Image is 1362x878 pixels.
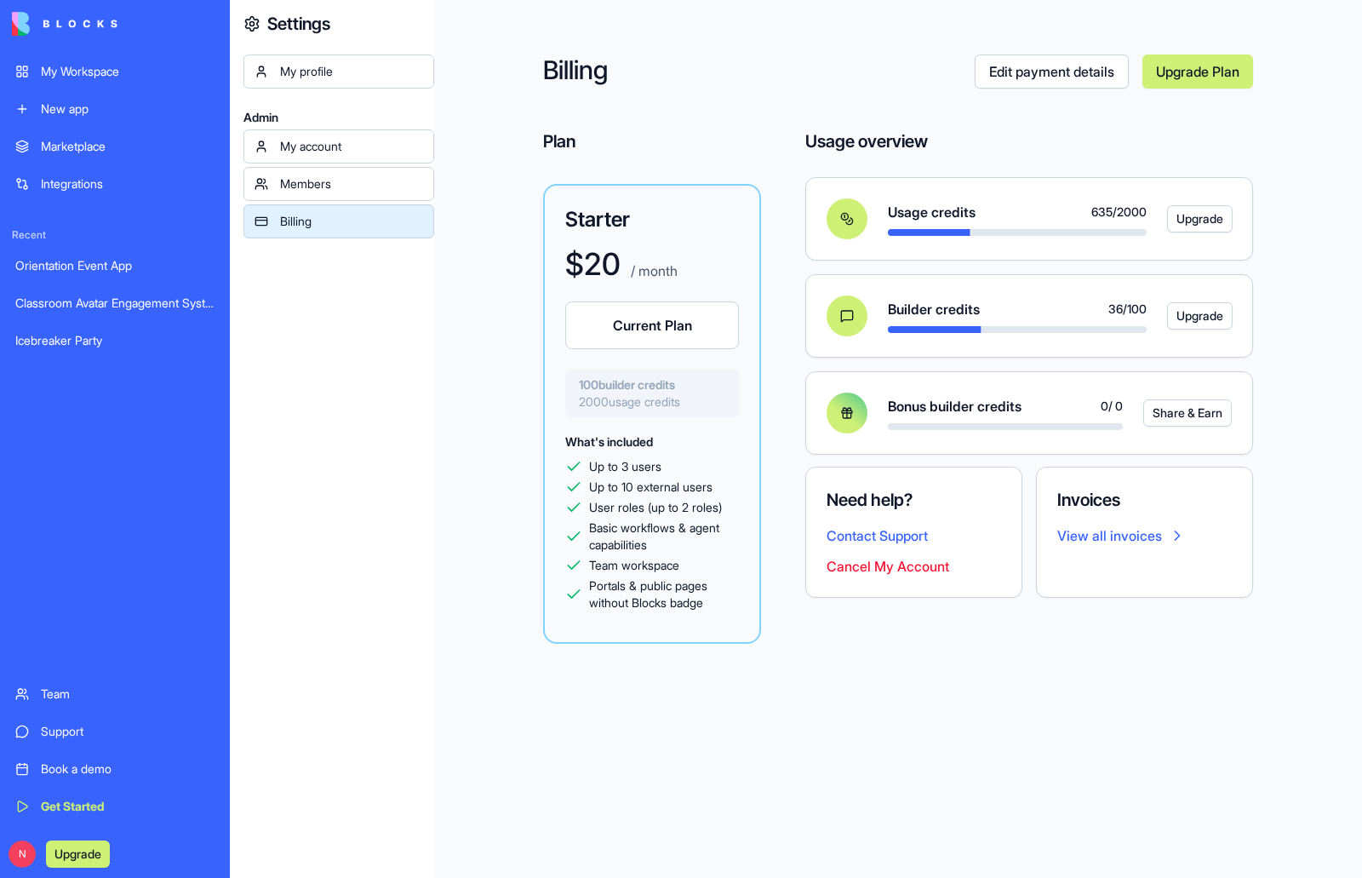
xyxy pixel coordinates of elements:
[1143,399,1232,427] button: Share & Earn
[9,841,36,868] span: N
[1167,205,1233,232] button: Upgrade
[565,247,621,281] h1: $ 20
[579,393,725,410] span: 2000 usage credits
[41,175,215,192] div: Integrations
[46,845,110,862] a: Upgrade
[1101,398,1123,415] span: 0 / 0
[5,55,225,89] a: My Workspace
[5,677,225,711] a: Team
[888,396,1021,416] span: Bonus builder credits
[267,12,330,36] h4: Settings
[15,332,215,349] div: Icebreaker Party
[5,286,225,320] a: Classroom Avatar Engagement System
[589,499,722,516] span: User roles (up to 2 roles)
[5,129,225,164] a: Marketplace
[1167,205,1211,232] a: Upgrade
[5,714,225,749] a: Support
[41,63,215,80] div: My Workspace
[15,257,215,274] div: Orientation Event App
[589,557,679,574] span: Team workspace
[1142,55,1253,89] a: Upgrade Plan
[280,138,423,155] div: My account
[243,129,434,164] a: My account
[579,376,725,393] span: 100 builder credits
[1167,302,1211,330] a: Upgrade
[5,324,225,358] a: Icebreaker Party
[827,525,928,546] button: Contact Support
[1167,302,1233,330] button: Upgrade
[1091,204,1147,221] span: 635 / 2000
[46,841,110,868] button: Upgrade
[41,798,215,815] div: Get Started
[589,577,739,611] span: Portals & public pages without Blocks badge
[1057,525,1232,546] a: View all invoices
[589,458,661,475] span: Up to 3 users
[543,184,761,644] a: Starter$20 / monthCurrent Plan100builder credits2000usage creditsWhat's includedUp to 3 usersUp t...
[41,100,215,118] div: New app
[565,206,739,233] h3: Starter
[41,686,215,703] div: Team
[243,204,434,238] a: Billing
[243,167,434,201] a: Members
[243,55,434,89] a: My profile
[805,129,928,153] h4: Usage overview
[888,202,976,222] span: Usage credits
[280,63,423,80] div: My profile
[41,760,215,778] div: Book a demo
[12,12,117,36] img: logo
[589,479,712,496] span: Up to 10 external users
[589,519,739,554] span: Basic workflows & agent capabilities
[827,556,949,577] button: Cancel My Account
[543,129,761,153] h4: Plan
[627,261,678,281] p: / month
[280,175,423,192] div: Members
[41,138,215,155] div: Marketplace
[565,434,653,449] span: What's included
[543,55,975,89] h2: Billing
[280,213,423,230] div: Billing
[5,752,225,786] a: Book a demo
[1057,488,1232,512] h4: Invoices
[5,789,225,823] a: Get Started
[41,723,215,740] div: Support
[5,249,225,283] a: Orientation Event App
[827,488,1001,512] h4: Need help?
[5,228,225,242] span: Recent
[15,295,215,312] div: Classroom Avatar Engagement System
[1108,301,1147,318] span: 36 / 100
[5,92,225,126] a: New app
[888,299,980,319] span: Builder credits
[243,109,434,126] span: Admin
[5,167,225,201] a: Integrations
[565,301,739,349] button: Current Plan
[975,55,1129,89] a: Edit payment details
